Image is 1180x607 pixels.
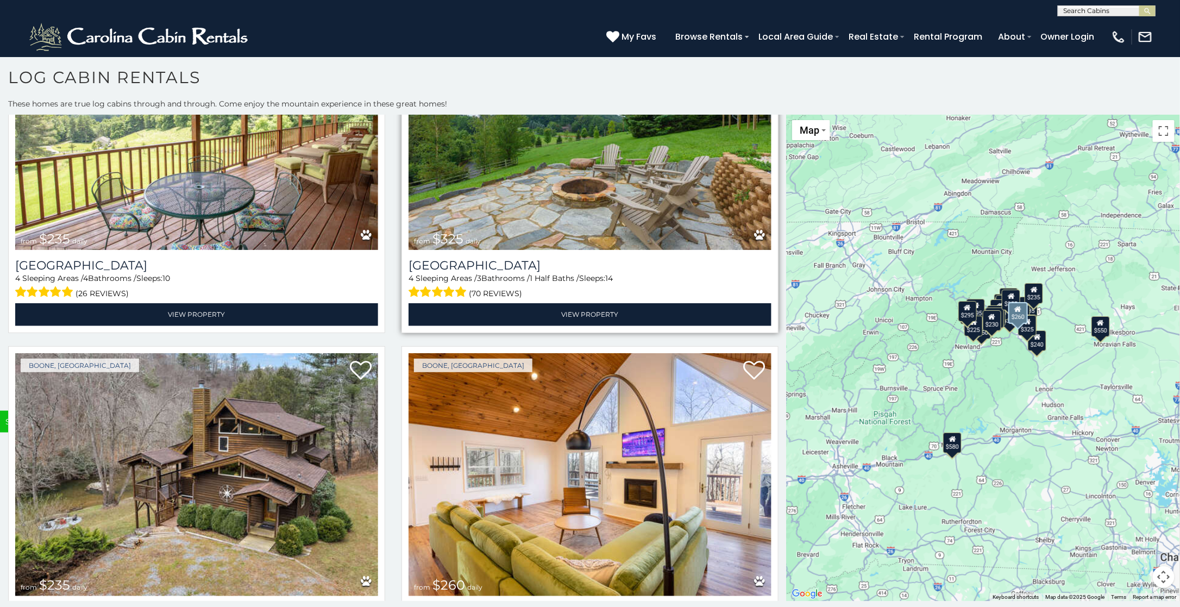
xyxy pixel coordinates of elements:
div: $230 [983,310,1001,330]
span: daily [466,237,481,245]
a: Boone, [GEOGRAPHIC_DATA] [414,359,532,372]
div: $395 [966,299,985,320]
div: Sleeping Areas / Bathrooms / Sleeps: [15,273,378,301]
a: Add to favorites [743,360,765,383]
span: 10 [162,273,170,283]
img: White-1-2.png [27,21,253,53]
a: Real Estate [843,27,903,46]
a: Sleepy Valley Hideaway from $235 daily [15,7,378,251]
a: [GEOGRAPHIC_DATA] [15,258,378,273]
div: $225 [964,316,983,336]
span: from [414,237,430,245]
span: from [21,583,37,591]
button: Change map style [792,120,830,140]
img: Grandmas Riverside Getaway [15,353,378,597]
a: My Favs [606,30,659,44]
a: Rental Program [908,27,988,46]
a: Hillside Haven from $260 daily [409,353,771,597]
a: Open this area in Google Maps (opens a new window) [789,587,825,601]
span: Map [800,124,819,136]
div: $315 [1001,306,1019,327]
a: [GEOGRAPHIC_DATA] [409,258,771,273]
div: $580 [943,432,962,453]
img: phone-regular-white.png [1111,29,1126,45]
span: from [414,583,430,591]
a: Report a map error [1133,594,1177,600]
div: $240 [1028,330,1046,351]
div: $320 [1000,287,1018,308]
div: $350 [972,318,991,339]
img: Google [789,587,825,601]
a: View Property [409,303,771,326]
div: $400 [987,305,1006,326]
span: $325 [432,231,463,247]
a: Owner Login [1035,27,1100,46]
span: 14 [605,273,613,283]
span: Map data ©2025 Google [1046,594,1105,600]
div: $255 [1002,290,1020,310]
span: daily [72,237,87,245]
span: My Favs [622,30,656,43]
span: $260 [432,577,465,593]
a: View Property [15,303,378,326]
a: Blackberry Lodge from $325 daily [409,7,771,251]
div: $550 [1091,316,1110,336]
span: daily [467,583,482,591]
a: Local Area Guide [753,27,838,46]
span: daily [72,583,87,591]
span: $235 [39,577,70,593]
a: Grandmas Riverside Getaway from $235 daily [15,353,378,597]
span: $235 [39,231,70,247]
div: $260 [1008,302,1028,324]
img: Sleepy Valley Hideaway [15,7,378,251]
div: $235 [1025,283,1043,304]
div: $325 [1018,315,1037,335]
span: (26 reviews) [76,286,129,301]
a: Boone, [GEOGRAPHIC_DATA] [21,359,139,372]
a: Terms (opens in new tab) [1112,594,1127,600]
span: 4 [409,273,413,283]
span: 4 [83,273,88,283]
div: $410 [990,299,1009,320]
button: Map camera controls [1153,566,1175,588]
img: mail-regular-white.png [1138,29,1153,45]
h3: Blackberry Lodge [409,258,771,273]
img: Blackberry Lodge [409,7,771,251]
img: Hillside Haven [409,353,771,597]
h3: Sleepy Valley Hideaway [15,258,378,273]
a: About [993,27,1031,46]
div: Sleeping Areas / Bathrooms / Sleeps: [409,273,771,301]
a: Add to favorites [350,360,372,383]
span: 3 [477,273,481,283]
div: $325 [986,307,1004,328]
span: 4 [15,273,20,283]
span: 1 Half Baths / [530,273,579,283]
a: Browse Rentals [670,27,748,46]
button: Keyboard shortcuts [993,593,1039,601]
div: $295 [958,301,977,322]
span: (70 reviews) [469,286,523,301]
button: Toggle fullscreen view [1153,120,1175,142]
span: from [21,237,37,245]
